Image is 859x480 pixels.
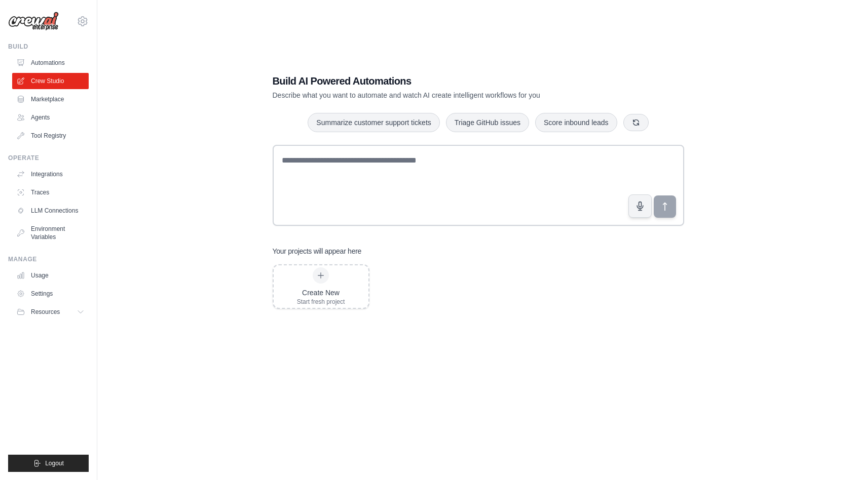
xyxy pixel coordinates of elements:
button: Triage GitHub issues [446,113,529,132]
a: Automations [12,55,89,71]
div: Create New [297,288,345,298]
span: Logout [45,459,64,467]
div: Start fresh project [297,298,345,306]
button: Score inbound leads [535,113,617,132]
a: Traces [12,184,89,201]
div: Build [8,43,89,51]
a: Settings [12,286,89,302]
a: Agents [12,109,89,126]
a: Usage [12,267,89,284]
img: Logo [8,12,59,31]
a: Marketplace [12,91,89,107]
button: Logout [8,455,89,472]
a: Tool Registry [12,128,89,144]
button: Resources [12,304,89,320]
a: Crew Studio [12,73,89,89]
div: Operate [8,154,89,162]
a: Integrations [12,166,89,182]
button: Click to speak your automation idea [628,194,652,218]
a: LLM Connections [12,203,89,219]
p: Describe what you want to automate and watch AI create intelligent workflows for you [273,90,613,100]
span: Resources [31,308,60,316]
h1: Build AI Powered Automations [273,74,613,88]
h3: Your projects will appear here [273,246,362,256]
button: Summarize customer support tickets [308,113,439,132]
button: Get new suggestions [623,114,649,131]
div: Manage [8,255,89,263]
a: Environment Variables [12,221,89,245]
